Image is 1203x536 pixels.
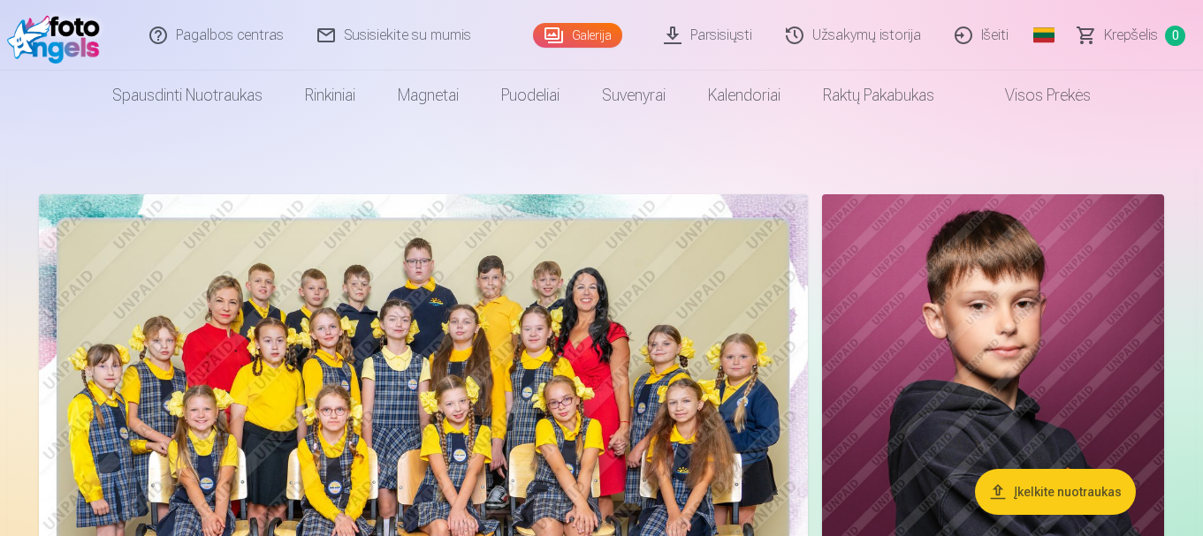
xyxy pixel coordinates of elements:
[480,71,581,120] a: Puodeliai
[687,71,802,120] a: Kalendoriai
[377,71,480,120] a: Magnetai
[1104,25,1158,46] span: Krepšelis
[533,23,622,48] a: Galerija
[581,71,687,120] a: Suvenyrai
[1165,26,1185,46] span: 0
[91,71,284,120] a: Spausdinti nuotraukas
[7,7,109,64] img: /fa2
[284,71,377,120] a: Rinkiniai
[975,469,1136,515] button: Įkelkite nuotraukas
[956,71,1112,120] a: Visos prekės
[802,71,956,120] a: Raktų pakabukas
